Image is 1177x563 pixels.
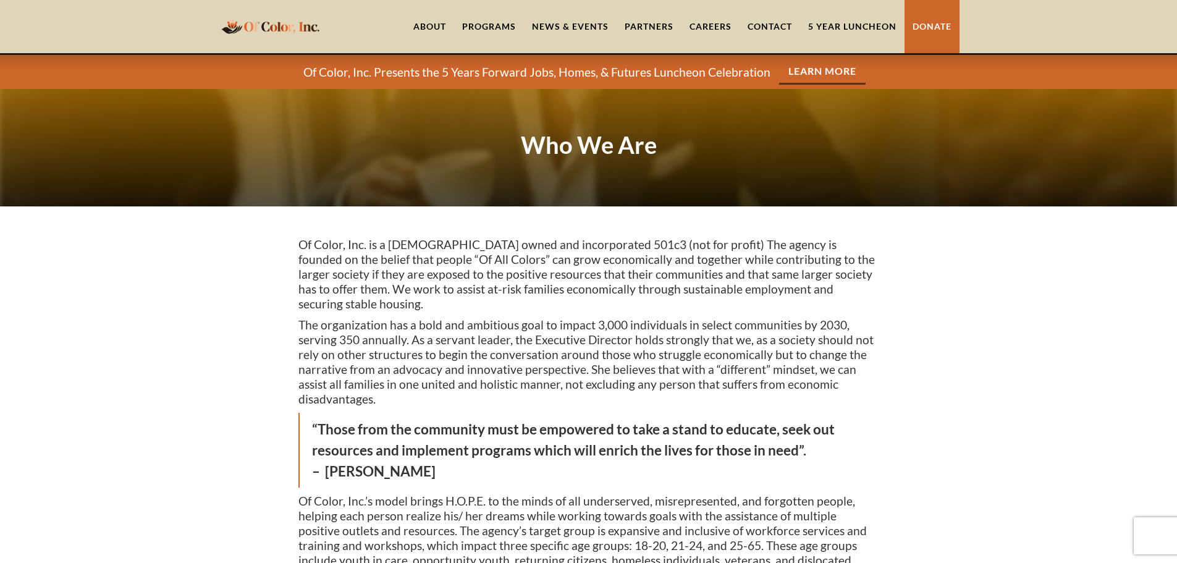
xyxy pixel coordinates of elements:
[298,413,879,488] blockquote: “Those from the community must be empowered to take a stand to educate, seek out resources and im...
[521,130,657,159] strong: Who We Are
[298,318,879,407] p: The organization has a bold and ambitious goal to impact 3,000 individuals in select communities ...
[218,12,323,41] a: home
[462,20,516,33] div: Programs
[298,237,879,311] p: Of Color, Inc. is a [DEMOGRAPHIC_DATA] owned and incorporated 501c3 (not for profit) The agency i...
[303,65,770,80] p: Of Color, Inc. Presents the 5 Years Forward Jobs, Homes, & Futures Luncheon Celebration
[779,59,866,85] a: Learn More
